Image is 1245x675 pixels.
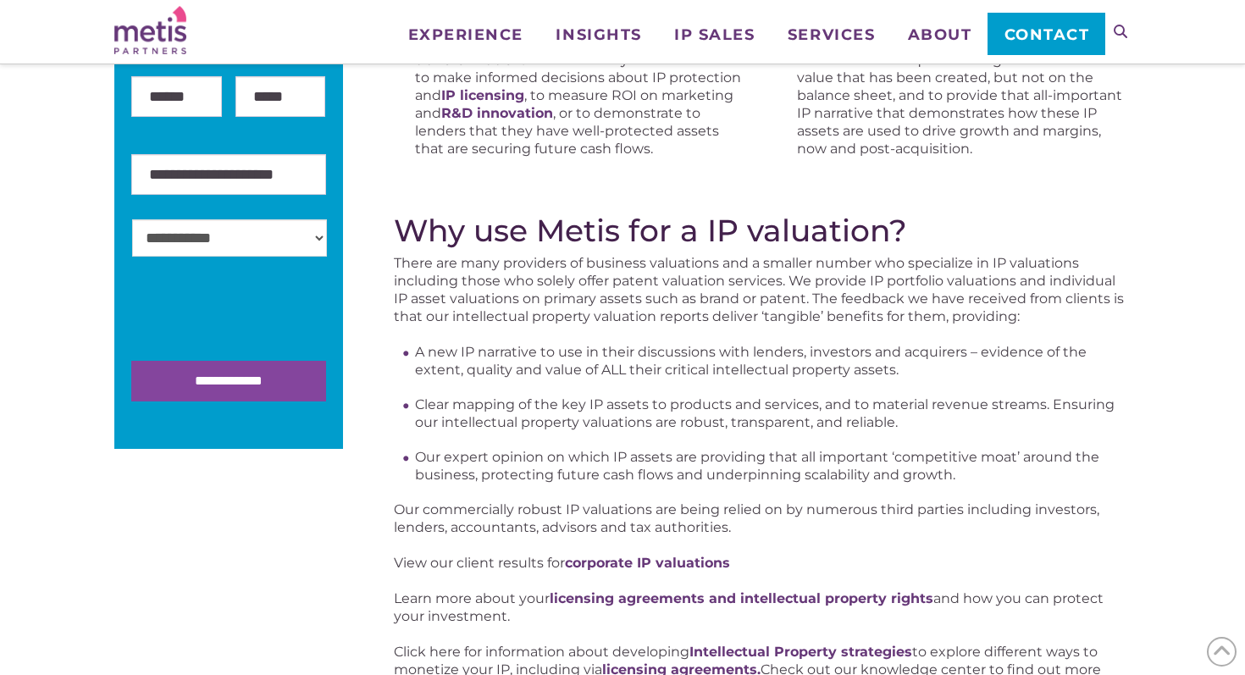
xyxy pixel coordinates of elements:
[674,27,755,42] span: IP Sales
[408,27,523,42] span: Experience
[394,501,1131,536] p: Our commercially robust IP valuations are being relied on by numerous third parties including inv...
[394,213,1131,248] h2: Why use Metis for a IP valuation?
[988,13,1105,55] a: Contact
[1207,637,1237,667] span: Back to Top
[441,87,524,103] a: IP licensing
[114,6,186,54] img: Metis Partners
[415,33,749,158] li: businesses rely on IP valuations to make informed decisions about IP protection and , to measure ...
[788,27,875,42] span: Services
[394,589,1131,625] p: Learn more about your and how you can protect your investment.
[441,105,553,121] a: R&D innovation
[556,27,641,42] span: Insights
[415,343,1131,379] li: A new IP narrative to use in their discussions with lenders, investors and acquirers – evidence o...
[394,254,1131,325] p: There are many providers of business valuations and a smaller number who specialize in IP valuati...
[415,448,1131,484] li: Our expert opinion on which IP assets are providing that all important ‘competitive moat’ around ...
[565,555,730,571] a: corporate IP valuations
[550,590,933,606] a: licensing agreements and intellectual property rights
[797,33,1131,158] li: IP valuations can support sell-side to ensure acquirers recognize all the IP value that has been ...
[415,396,1131,431] li: Clear mapping of the key IP assets to products and services, and to material revenue streams. Ens...
[908,27,972,42] span: About
[689,644,912,660] a: Intellectual Property strategies
[394,554,1131,572] p: View our client results for
[1004,27,1090,42] span: Contact
[131,281,389,347] iframe: reCAPTCHA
